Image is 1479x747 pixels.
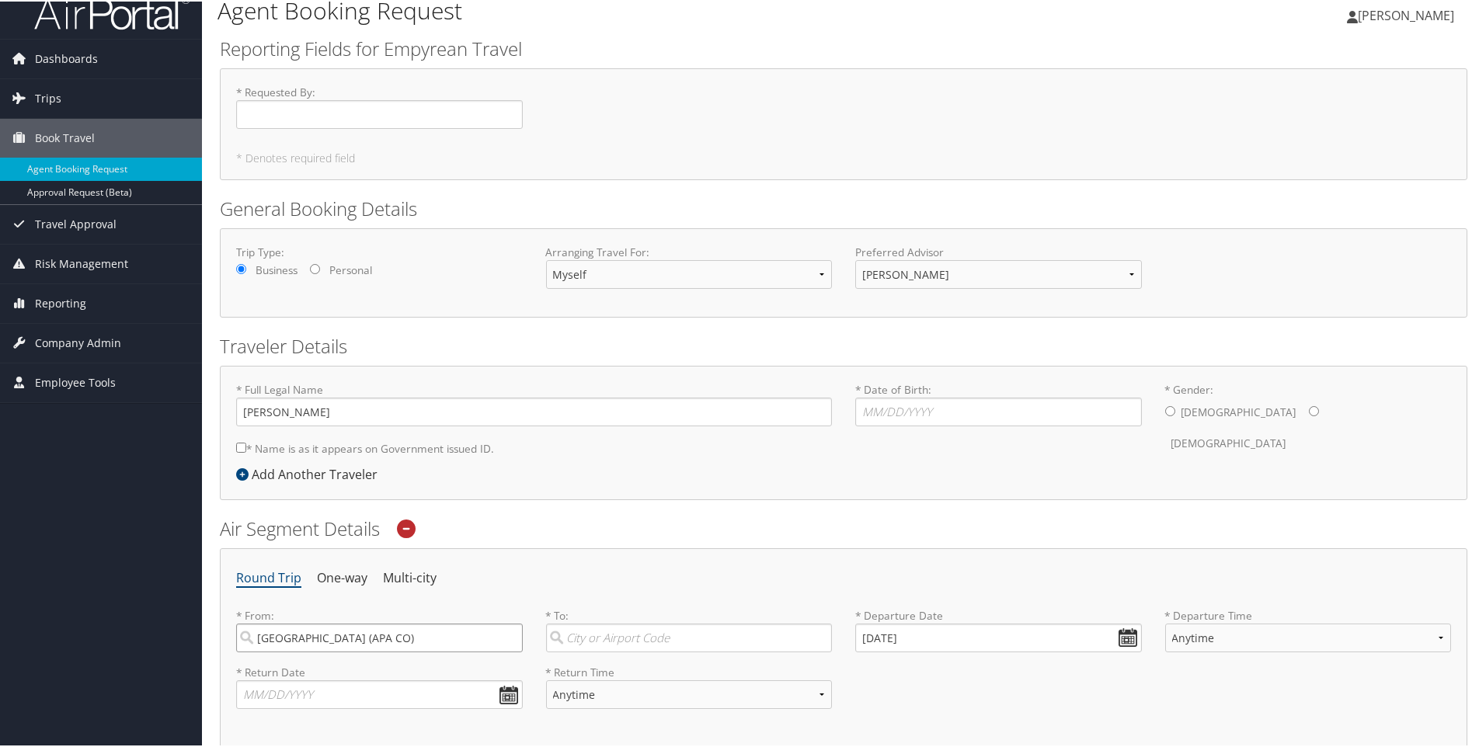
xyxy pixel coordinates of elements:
h5: * Denotes required field [236,151,1451,162]
label: [DEMOGRAPHIC_DATA] [1171,427,1286,457]
li: One-way [317,563,367,591]
input: * Requested By: [236,99,523,127]
label: [DEMOGRAPHIC_DATA] [1181,396,1296,426]
input: * Date of Birth: [855,396,1142,425]
input: * Full Legal Name [236,396,832,425]
span: Trips [35,78,61,116]
span: Risk Management [35,243,128,282]
label: * Return Time [546,663,833,679]
span: Employee Tools [35,362,116,401]
span: Company Admin [35,322,121,361]
input: * Name is as it appears on Government issued ID. [236,441,246,451]
span: Book Travel [35,117,95,156]
li: Round Trip [236,563,301,591]
input: * Gender:[DEMOGRAPHIC_DATA][DEMOGRAPHIC_DATA] [1165,405,1175,415]
input: City or Airport Code [236,622,523,651]
h2: Air Segment Details [220,514,1467,540]
label: Arranging Travel For: [546,243,833,259]
span: Reporting [35,283,86,321]
label: * Departure Date [855,606,1142,622]
label: * Gender: [1165,380,1452,457]
select: * Departure Time [1165,622,1452,651]
label: Business [256,261,298,276]
h2: General Booking Details [220,194,1467,221]
h2: Traveler Details [220,332,1467,358]
h2: Reporting Fields for Empyrean Travel [220,34,1467,61]
input: MM/DD/YYYY [855,622,1142,651]
label: * Name is as it appears on Government issued ID. [236,433,494,461]
input: MM/DD/YYYY [236,679,523,707]
label: Personal [329,261,372,276]
label: * Full Legal Name [236,380,832,425]
label: * Date of Birth: [855,380,1142,425]
span: [PERSON_NAME] [1358,5,1454,23]
label: * From: [236,606,523,651]
span: Travel Approval [35,203,117,242]
input: * Gender:[DEMOGRAPHIC_DATA][DEMOGRAPHIC_DATA] [1309,405,1319,415]
label: * To: [546,606,833,651]
div: Add Another Traveler [236,464,385,482]
label: Preferred Advisor [855,243,1142,259]
label: * Departure Time [1165,606,1452,663]
li: Multi-city [383,563,437,591]
span: Dashboards [35,38,98,77]
label: * Requested By : [236,83,523,127]
label: * Return Date [236,663,523,679]
label: Trip Type: [236,243,523,259]
input: City or Airport Code [546,622,833,651]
